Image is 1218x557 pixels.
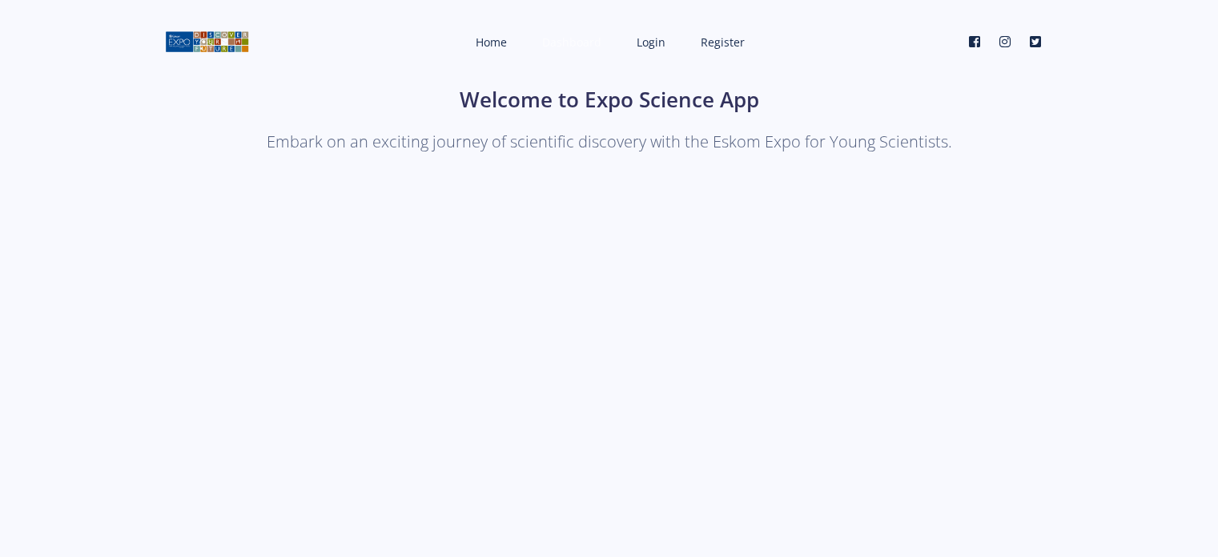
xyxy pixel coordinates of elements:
[165,128,1054,155] p: Embark on an exciting journey of scientific discovery with the Eskom Expo for Young Scientists.
[165,30,249,54] img: logo01.png
[621,21,678,63] a: Login
[685,21,758,63] a: Register
[542,34,601,50] span: Dashboard
[476,34,507,50] span: Home
[701,34,745,50] span: Register
[460,21,520,63] a: Home
[526,21,614,63] a: Dashboard
[637,34,665,50] span: Login
[165,84,1054,115] h1: Welcome to Expo Science App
